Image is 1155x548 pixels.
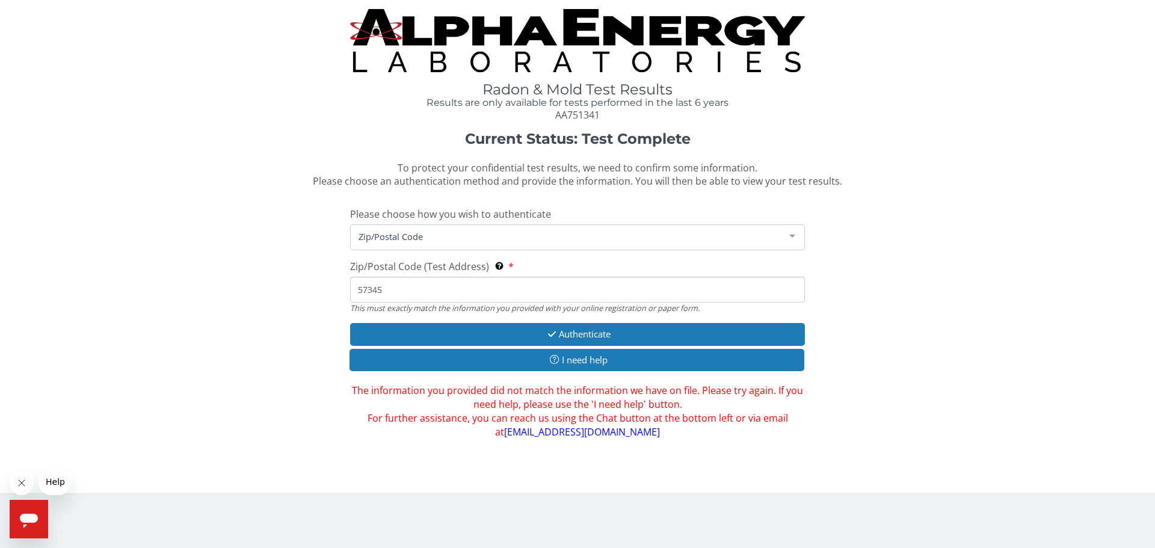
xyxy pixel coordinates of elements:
[10,500,48,538] iframe: Button to launch messaging window
[555,108,600,122] span: AA751341
[465,130,691,147] strong: Current Status: Test Complete
[10,471,34,495] iframe: Close message
[313,161,842,188] span: To protect your confidential test results, we need to confirm some information. Please choose an ...
[350,97,805,108] h4: Results are only available for tests performed in the last 6 years
[356,230,780,243] span: Zip/Postal Code
[350,82,805,97] h1: Radon & Mold Test Results
[350,384,805,439] span: The information you provided did not match the information we have on file. Please try again. If ...
[350,9,805,72] img: TightCrop.jpg
[350,260,489,273] span: Zip/Postal Code (Test Address)
[350,208,551,221] span: Please choose how you wish to authenticate
[350,323,805,345] button: Authenticate
[38,469,70,495] iframe: Message from company
[504,425,660,439] a: [EMAIL_ADDRESS][DOMAIN_NAME]
[350,349,804,371] button: I need help
[350,303,805,313] div: This must exactly match the information you provided with your online registration or paper form.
